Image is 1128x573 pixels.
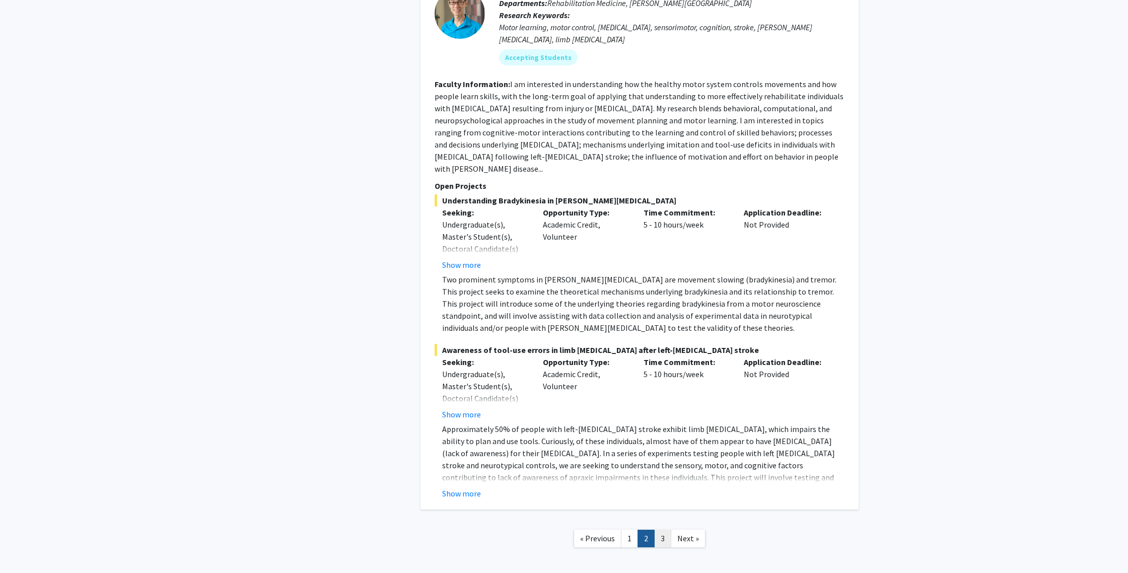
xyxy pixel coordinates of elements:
p: Seeking: [442,206,528,219]
p: Two prominent symptoms in [PERSON_NAME][MEDICAL_DATA] are movement slowing (bradykinesia) and tre... [442,273,844,334]
b: Research Keywords: [499,10,570,20]
p: Opportunity Type: [543,356,628,368]
nav: Page navigation [420,520,859,560]
p: Time Commitment: [644,206,729,219]
b: Faculty Information: [435,79,510,89]
button: Show more [442,487,481,499]
div: Not Provided [736,356,837,420]
button: Show more [442,259,481,271]
p: Approximately 50% of people with left-[MEDICAL_DATA] stroke exhibit limb [MEDICAL_DATA], which im... [442,423,844,495]
div: Undergraduate(s), Master's Student(s), Doctoral Candidate(s) (PhD, MD, DMD, PharmD, etc.), Medica... [442,219,528,303]
p: Time Commitment: [644,356,729,368]
p: Application Deadline: [744,206,829,219]
fg-read-more: I am interested in understanding how the healthy motor system controls movements and how people l... [435,79,843,174]
p: Seeking: [442,356,528,368]
div: Not Provided [736,206,837,271]
a: 1 [621,530,638,547]
p: Application Deadline: [744,356,829,368]
div: Motor learning, motor control, [MEDICAL_DATA], sensorimotor, cognition, stroke, [PERSON_NAME][MED... [499,21,844,45]
a: 2 [638,530,655,547]
div: Undergraduate(s), Master's Student(s), Doctoral Candidate(s) (PhD, MD, DMD, PharmD, etc.), Medica... [442,368,528,453]
div: Academic Credit, Volunteer [535,206,636,271]
p: Opportunity Type: [543,206,628,219]
span: Understanding Bradykinesia in [PERSON_NAME][MEDICAL_DATA] [435,194,844,206]
p: Open Projects [435,180,844,192]
span: Awareness of tool-use errors in limb [MEDICAL_DATA] after left-[MEDICAL_DATA] stroke [435,344,844,356]
a: Previous [574,530,621,547]
mat-chip: Accepting Students [499,49,578,65]
a: 3 [654,530,671,547]
button: Show more [442,408,481,420]
div: 5 - 10 hours/week [636,206,737,271]
span: « Previous [580,533,615,543]
a: Next [671,530,706,547]
div: 5 - 10 hours/week [636,356,737,420]
iframe: Chat [8,528,43,565]
span: Next » [677,533,699,543]
div: Academic Credit, Volunteer [535,356,636,420]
